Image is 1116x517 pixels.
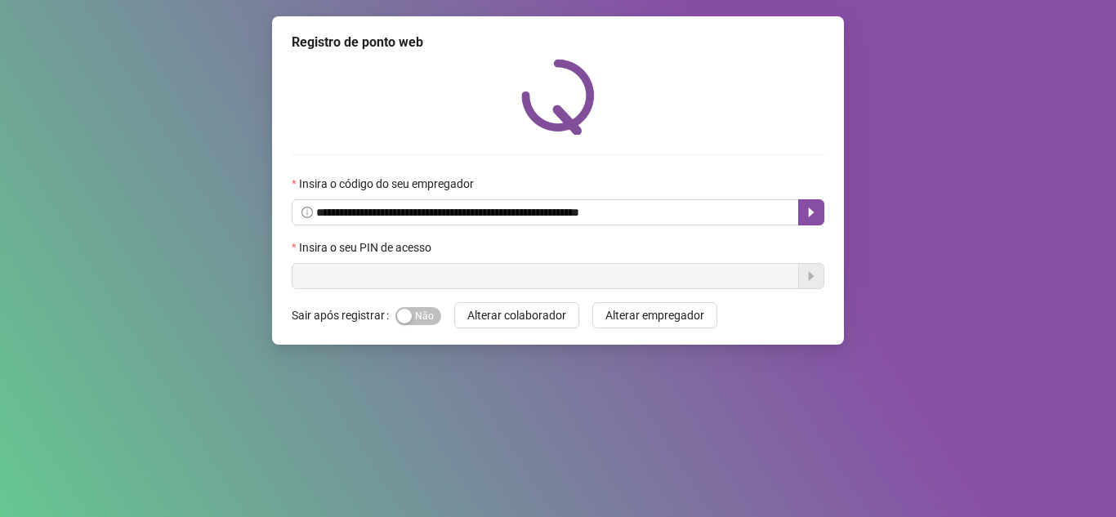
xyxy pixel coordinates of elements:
label: Insira o código do seu empregador [292,175,484,193]
span: info-circle [301,207,313,218]
span: caret-right [805,206,818,219]
span: Alterar colaborador [467,306,566,324]
span: Alterar empregador [605,306,704,324]
label: Sair após registrar [292,302,395,328]
img: QRPoint [521,59,595,135]
label: Insira o seu PIN de acesso [292,238,442,256]
div: Registro de ponto web [292,33,824,52]
button: Alterar empregador [592,302,717,328]
button: Alterar colaborador [454,302,579,328]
